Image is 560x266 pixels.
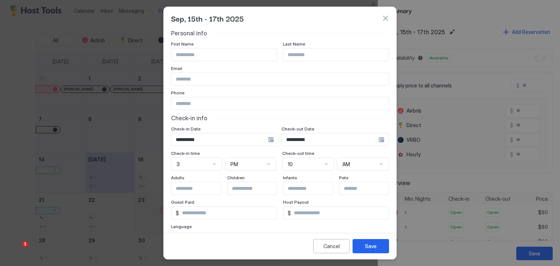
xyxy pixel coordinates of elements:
[171,48,277,61] input: Input Field
[171,126,201,132] span: Check-in Date
[282,150,314,156] span: Check-out time
[171,199,194,205] span: Guest Paid
[171,97,389,110] input: Input Field
[283,199,309,205] span: Host Payout
[339,175,349,180] span: Pets
[171,30,207,37] span: Personal info
[171,224,192,229] span: Language
[171,150,200,156] span: Check-in time
[291,207,389,219] input: Input Field
[283,175,297,180] span: Infants
[171,175,184,180] span: Adults
[171,73,389,85] input: Input Field
[283,41,305,47] span: Last Name
[171,133,268,146] input: Input Field
[230,161,238,168] span: PM
[353,239,389,253] button: Save
[171,66,182,71] span: Email
[283,182,343,195] input: Input Field
[171,13,244,24] span: Sep, 15th - 17th 2025
[323,242,340,250] div: Cancel
[281,126,314,132] span: Check-out Date
[171,41,194,47] span: First Name
[365,242,377,250] div: Save
[171,90,184,95] span: Phone
[179,207,277,219] input: Input Field
[171,114,207,122] span: Check-in info
[171,182,231,195] input: Input Field
[7,241,25,259] iframe: Intercom live chat
[176,210,179,216] span: $
[339,182,399,195] input: Input Field
[176,161,180,168] span: 3
[288,210,291,216] span: $
[342,161,350,168] span: AM
[288,161,293,168] span: 10
[283,48,389,61] input: Input Field
[313,239,350,253] button: Cancel
[227,175,245,180] span: Children
[282,133,378,146] input: Input Field
[227,182,287,195] input: Input Field
[22,241,28,247] span: 1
